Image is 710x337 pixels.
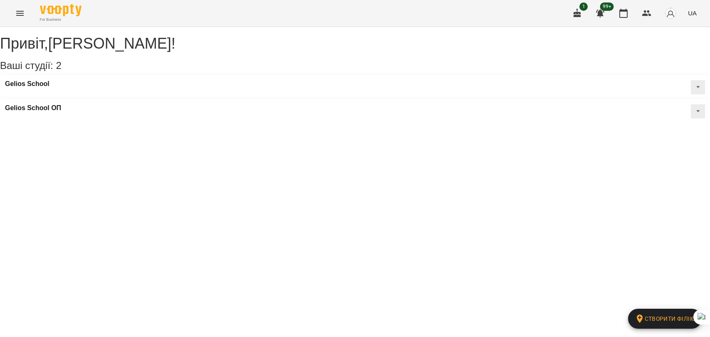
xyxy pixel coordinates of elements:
span: 2 [56,60,61,71]
button: UA [685,5,700,21]
img: avatar_s.png [665,7,676,19]
span: UA [688,9,697,17]
span: 1 [579,2,588,11]
a: Gelios School [5,80,49,88]
span: For Business [40,17,82,22]
span: 99+ [600,2,614,11]
a: Gelios School ОП [5,104,61,112]
img: Voopty Logo [40,4,82,16]
button: Menu [10,3,30,23]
